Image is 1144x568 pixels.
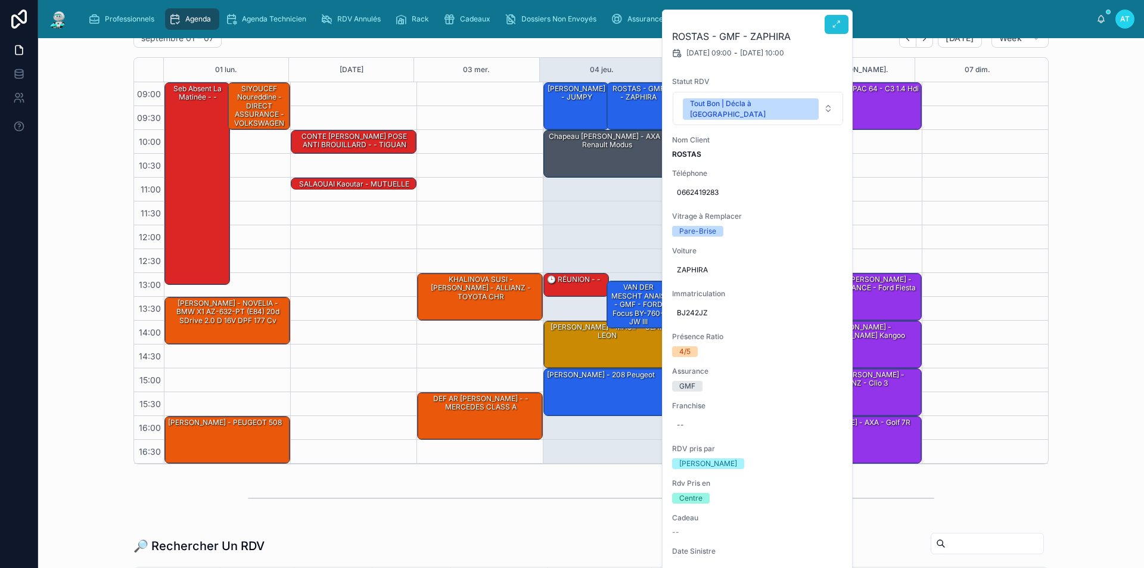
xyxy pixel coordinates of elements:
[230,83,290,137] div: SIYOUCEF Noureddine - DIRECT ASSURANCE - VOLKSWAGEN Tiguan
[673,92,843,125] button: Select Button
[627,14,667,24] span: Assurances
[672,479,844,488] span: Rdv Pris en
[544,83,608,129] div: [PERSON_NAME] - JUMPY
[672,289,844,299] span: Immatriculation
[672,513,844,523] span: Cadeau
[79,6,1096,32] div: scrollable content
[134,113,164,123] span: 09:30
[672,135,844,145] span: Nom Client
[418,274,542,320] div: KHALINOVA SUSI - [PERSON_NAME] - ALLIANZ - TOYOTA CHR
[463,58,490,82] button: 03 mer.
[460,14,490,24] span: Cadeaux
[48,10,69,29] img: App logo
[798,83,920,94] div: Bonaque Teo - IPAC 64 - C3 1.4 hdi
[544,321,669,368] div: [PERSON_NAME] - MACIF - SEAT LEON
[215,58,237,82] div: 01 lun.
[672,367,844,376] span: Assurance
[340,58,363,82] button: [DATE]
[167,298,289,326] div: [PERSON_NAME] - NOVELIA - BMW X1 AZ-632-PT (E84) 20d sDrive 2.0 d 16V DPF 177 cv
[317,8,389,30] a: RDV Annulés
[291,178,416,190] div: SALAOUAI Kaoutar - MUTUELLE DE POITIERS - Clio 4
[798,370,921,389] div: Bellocq [PERSON_NAME] - ALLIANZ - Clio 3
[167,83,229,103] div: Seb absent la matinée - -
[734,48,738,58] span: -
[419,274,542,302] div: KHALINOVA SUSI - [PERSON_NAME] - ALLIANZ - TOYOTA CHR
[242,14,306,24] span: Agenda Technicien
[672,527,679,537] span: --
[679,458,737,469] div: [PERSON_NAME]
[165,417,290,463] div: [PERSON_NAME] - PEUGEOT 508
[946,33,974,44] span: [DATE]
[85,8,163,30] a: Professionnels
[607,8,675,30] a: Assurances
[590,58,614,82] button: 04 jeu.
[165,8,219,30] a: Agenda
[136,351,164,361] span: 14:30
[672,444,844,454] span: RDV pris par
[293,179,415,198] div: SALAOUAI Kaoutar - MUTUELLE DE POITIERS - Clio 4
[136,256,164,266] span: 12:30
[418,393,542,439] div: DEF AR [PERSON_NAME] - - MERCEDES CLASS A
[679,493,702,504] div: Centre
[965,58,990,82] button: 07 dim.
[916,29,933,48] button: Next
[291,131,416,153] div: CONTE [PERSON_NAME] POSE ANTI BROUILLARD - - TIGUAN
[672,212,844,221] span: Vitrage à Remplacer
[672,401,844,411] span: Franchise
[544,369,669,415] div: [PERSON_NAME] - 208 Peugeot
[228,83,290,129] div: SIYOUCEF Noureddine - DIRECT ASSURANCE - VOLKSWAGEN Tiguan
[544,131,669,177] div: Chapeau [PERSON_NAME] - AXA - Renault modus
[672,547,844,556] span: Date Sinistre
[607,281,669,328] div: VAN DER MESCHT ANAIS - GMF - FORD Focus BY-760-JW III Hatchback 1.6 SCTi 16V EcoBoost S&S 150 cv
[672,29,844,44] h2: ROSTAS - GMF - ZAPHIRA
[679,381,695,392] div: GMF
[546,322,668,342] div: [PERSON_NAME] - MACIF - SEAT LEON
[672,246,844,256] span: Voiture
[677,188,839,197] span: 0662419283
[797,83,921,129] div: Bonaque Teo - IPAC 64 - C3 1.4 hdi
[690,98,812,120] div: Tout Bon | Décla à [GEOGRAPHIC_DATA]
[1120,14,1130,24] span: AT
[991,29,1049,48] button: Week
[419,393,542,413] div: DEF AR [PERSON_NAME] - - MERCEDES CLASS A
[938,29,981,48] button: [DATE]
[136,136,164,147] span: 10:00
[679,346,691,357] div: 4/5
[105,14,154,24] span: Professionnels
[740,48,784,58] span: [DATE] 10:00
[136,375,164,385] span: 15:00
[798,417,912,428] div: [PERSON_NAME] - AXA - Golf 7R
[677,420,684,430] div: --
[692,8,798,30] a: NE PAS TOUCHER
[797,417,921,463] div: [PERSON_NAME] - AXA - Golf 7R
[167,417,283,428] div: [PERSON_NAME] - PEUGEOT 508
[679,226,716,237] div: Pare-Brise
[999,33,1022,44] span: Week
[412,14,429,24] span: Rack
[797,274,921,320] div: MARONDIN [PERSON_NAME] - EURO-ASSURANCE - Ford fiesta
[222,8,315,30] a: Agenda Technicien
[337,14,381,24] span: RDV Annulés
[686,48,732,58] span: [DATE] 09:00
[501,8,605,30] a: Dossiers Non Envoyés
[136,303,164,314] span: 13:30
[136,446,164,457] span: 16:30
[899,29,916,48] button: Back
[798,322,921,342] div: [PERSON_NAME] - L'[PERSON_NAME] kangoo
[677,265,839,275] span: ZAPHIRA
[165,83,229,284] div: Seb absent la matinée - -
[609,83,669,103] div: ROSTAS - GMF - ZAPHIRA
[138,184,164,194] span: 11:00
[672,150,701,159] strong: ROSTAS
[185,14,211,24] span: Agenda
[677,308,839,318] span: BJ242JZ
[133,538,265,554] h1: 🔎 Rechercher Un RDV
[391,8,437,30] a: Rack
[797,369,921,415] div: Bellocq [PERSON_NAME] - ALLIANZ - Clio 3
[136,399,164,409] span: 15:30
[136,280,164,290] span: 13:00
[607,83,669,129] div: ROSTAS - GMF - ZAPHIRA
